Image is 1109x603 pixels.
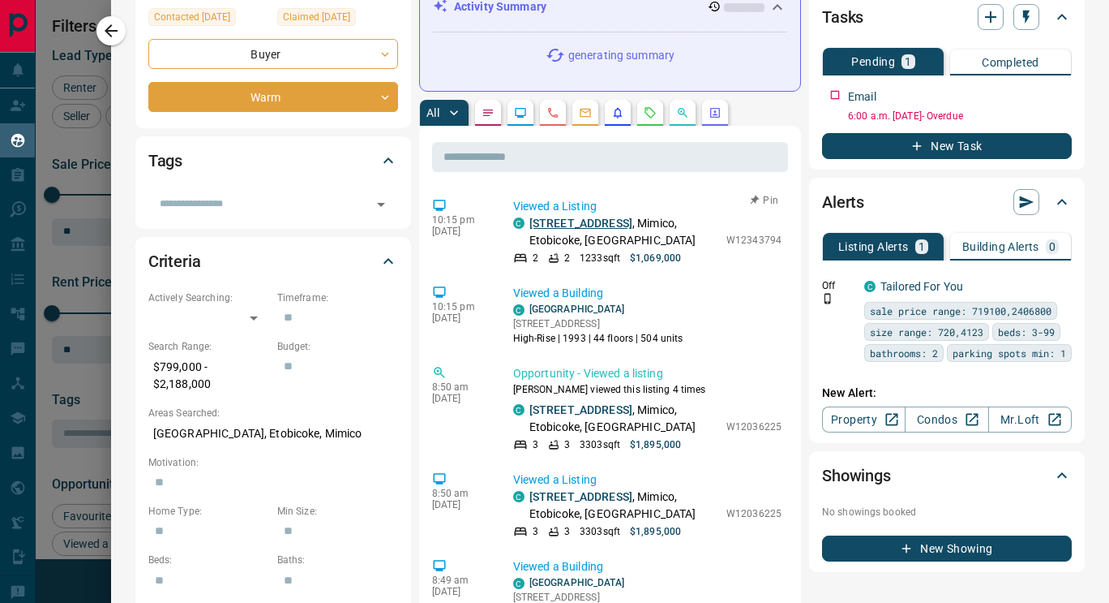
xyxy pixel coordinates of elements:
[579,106,592,119] svg: Emails
[432,488,489,499] p: 8:50 am
[822,183,1072,222] div: Alerts
[982,57,1039,68] p: Completed
[148,248,201,274] h2: Criteria
[741,193,788,208] button: Pin
[822,385,1072,402] p: New Alert:
[953,345,1066,361] span: parking spots min: 1
[513,578,525,589] div: condos.ca
[148,420,398,447] p: [GEOGRAPHIC_DATA], Etobicoke, Mimico
[432,301,489,312] p: 10:15 pm
[148,141,398,180] div: Tags
[848,109,1072,123] p: 6:00 a.m. [DATE] - Overdue
[848,88,876,106] p: Email
[513,382,781,397] p: [PERSON_NAME] viewed this listing 4 times
[432,393,489,404] p: [DATE]
[513,304,525,316] div: condos.ca
[870,303,1051,319] span: sale price range: 719100,2406800
[580,437,620,452] p: 3303 sqft
[822,293,833,304] svg: Push Notification Only
[148,553,269,567] p: Beds:
[822,505,1072,519] p: No showings booked
[905,56,911,67] p: 1
[905,407,988,433] a: Condos
[529,402,718,436] p: , Mimico, Etobicoke, [GEOGRAPHIC_DATA]
[529,403,632,416] a: [STREET_ADDRESS]
[838,241,909,252] p: Listing Alerts
[148,8,269,31] div: Thu Sep 11 2025
[533,524,538,539] p: 3
[426,107,439,118] p: All
[880,280,963,293] a: Tailored For You
[529,215,718,249] p: , Mimico, Etobicoke, [GEOGRAPHIC_DATA]
[564,251,570,265] p: 2
[564,524,570,539] p: 3
[432,575,489,586] p: 8:49 am
[513,331,683,346] p: High-Rise | 1993 | 44 floors | 504 units
[822,407,906,433] a: Property
[513,404,525,416] div: condos.ca
[514,106,527,119] svg: Lead Browsing Activity
[529,490,632,503] a: [STREET_ADDRESS]
[564,437,570,452] p: 3
[154,9,230,25] span: Contacted [DATE]
[644,106,657,119] svg: Requests
[1049,241,1055,252] p: 0
[611,106,624,119] svg: Listing Alerts
[988,407,1072,433] a: Mr.Loft
[822,463,891,489] h2: Showings
[148,242,398,281] div: Criteria
[822,278,854,293] p: Off
[148,39,398,69] div: Buyer
[482,106,495,119] svg: Notes
[870,345,938,361] span: bathrooms: 2
[726,420,781,434] p: W12036225
[533,251,538,265] p: 2
[148,455,398,470] p: Motivation:
[277,504,398,519] p: Min Size:
[148,354,269,398] p: $799,000 - $2,188,000
[870,324,983,340] span: size range: 720,4123
[822,4,863,30] h2: Tasks
[726,506,781,521] p: W12036225
[568,47,674,64] p: generating summary
[822,189,864,215] h2: Alerts
[513,218,525,229] div: condos.ca
[148,82,398,112] div: Warm
[513,285,781,302] p: Viewed a Building
[432,586,489,597] p: [DATE]
[148,291,269,305] p: Actively Searching:
[529,217,632,230] a: [STREET_ADDRESS]
[529,577,624,588] a: [GEOGRAPHIC_DATA]
[529,304,624,315] a: [GEOGRAPHIC_DATA]
[513,491,525,502] div: condos.ca
[513,365,781,382] p: Opportunity - Viewed a listing
[432,226,489,237] p: [DATE]
[148,504,269,519] p: Home Type:
[533,437,538,452] p: 3
[529,489,718,523] p: , Mimico, Etobicoke, [GEOGRAPHIC_DATA]
[277,8,398,31] div: Thu Sep 11 2025
[998,324,1055,340] span: beds: 3-99
[277,553,398,567] p: Baths:
[580,251,620,265] p: 1233 sqft
[277,339,398,354] p: Budget:
[822,133,1072,159] button: New Task
[918,241,925,252] p: 1
[822,456,1072,495] div: Showings
[962,241,1039,252] p: Building Alerts
[630,251,681,265] p: $1,069,000
[726,233,781,248] p: W12343794
[630,437,681,452] p: $1,895,000
[283,9,350,25] span: Claimed [DATE]
[432,214,489,226] p: 10:15 pm
[148,406,398,420] p: Areas Searched:
[864,281,876,292] div: condos.ca
[709,106,721,119] svg: Agent Actions
[432,312,489,324] p: [DATE]
[513,472,781,489] p: Viewed a Listing
[148,339,269,354] p: Search Range:
[513,558,781,575] p: Viewed a Building
[513,198,781,215] p: Viewed a Listing
[676,106,689,119] svg: Opportunities
[822,536,1072,562] button: New Showing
